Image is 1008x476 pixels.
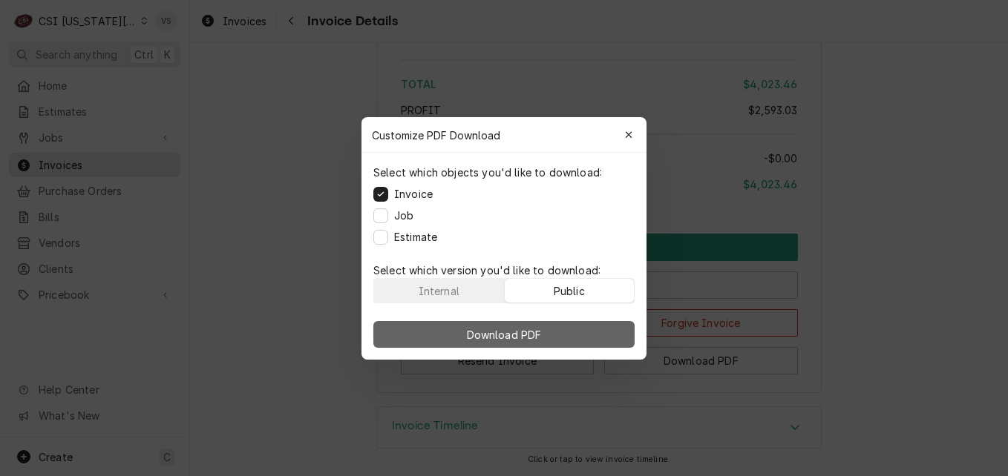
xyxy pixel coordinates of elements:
[394,229,437,245] label: Estimate
[373,262,635,278] p: Select which version you'd like to download:
[419,282,459,298] div: Internal
[394,208,413,223] label: Job
[373,165,602,180] p: Select which objects you'd like to download:
[554,282,585,298] div: Public
[464,326,545,342] span: Download PDF
[361,117,647,153] div: Customize PDF Download
[373,321,635,348] button: Download PDF
[394,186,433,202] label: Invoice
